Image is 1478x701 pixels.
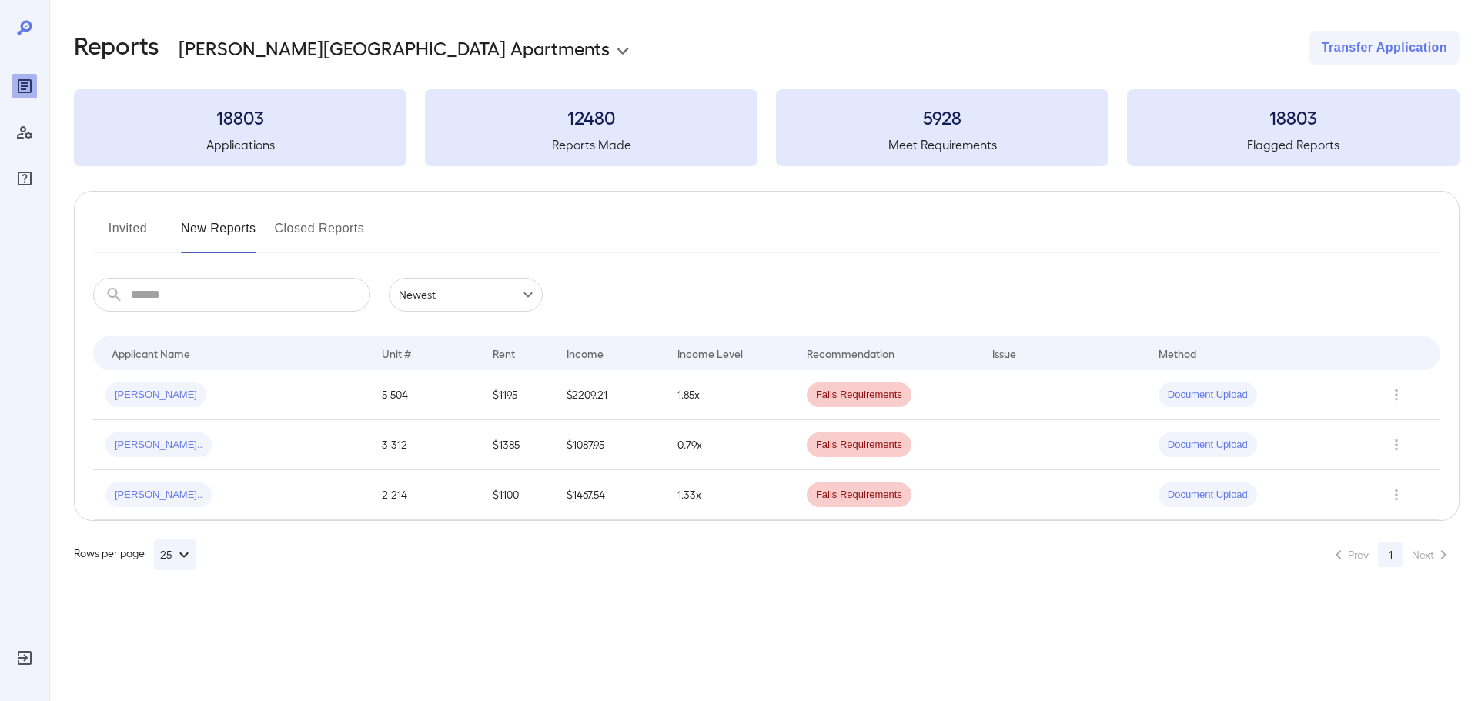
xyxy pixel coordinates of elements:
td: $2209.21 [554,370,665,420]
button: 25 [154,539,196,570]
h3: 12480 [425,105,757,129]
div: Rows per page [74,539,196,570]
button: Invited [93,216,162,253]
span: Document Upload [1159,488,1257,502]
nav: pagination navigation [1323,542,1460,567]
span: [PERSON_NAME].. [105,438,212,452]
td: 3-312 [369,420,480,470]
td: 1.33x [665,470,794,520]
td: $1100 [480,470,554,520]
button: Row Actions [1384,482,1409,507]
td: 5-504 [369,370,480,420]
span: [PERSON_NAME].. [105,488,212,502]
button: Row Actions [1384,432,1409,457]
h3: 18803 [74,105,406,129]
div: Newest [389,278,543,312]
button: Closed Reports [275,216,365,253]
div: Rent [493,344,517,362]
span: Document Upload [1159,438,1257,452]
div: Issue [992,344,1017,362]
td: 1.85x [665,370,794,420]
td: $1385 [480,420,554,470]
div: Income Level [677,344,743,362]
span: Fails Requirements [807,488,911,502]
h5: Applications [74,135,406,154]
div: Unit # [382,344,411,362]
td: $1195 [480,370,554,420]
td: 2-214 [369,470,480,520]
div: Reports [12,74,37,98]
span: Document Upload [1159,388,1257,402]
h2: Reports [74,31,159,65]
summary: 18803Applications12480Reports Made5928Meet Requirements18803Flagged Reports [74,89,1460,166]
div: Manage Users [12,120,37,145]
div: Income [567,344,604,362]
h5: Reports Made [425,135,757,154]
span: Fails Requirements [807,388,911,402]
h3: 5928 [776,105,1108,129]
p: [PERSON_NAME][GEOGRAPHIC_DATA] Apartments [179,35,610,60]
td: 0.79x [665,420,794,470]
span: [PERSON_NAME] [105,388,206,402]
h3: 18803 [1127,105,1460,129]
h5: Meet Requirements [776,135,1108,154]
div: Method [1159,344,1196,362]
button: Transfer Application [1309,31,1460,65]
div: Applicant Name [112,344,190,362]
div: Recommendation [807,344,894,362]
button: Row Actions [1384,382,1409,407]
h5: Flagged Reports [1127,135,1460,154]
div: FAQ [12,166,37,191]
td: $1087.95 [554,420,665,470]
button: New Reports [181,216,256,253]
div: Log Out [12,646,37,670]
span: Fails Requirements [807,438,911,452]
button: page 1 [1378,542,1403,567]
td: $1467.54 [554,470,665,520]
